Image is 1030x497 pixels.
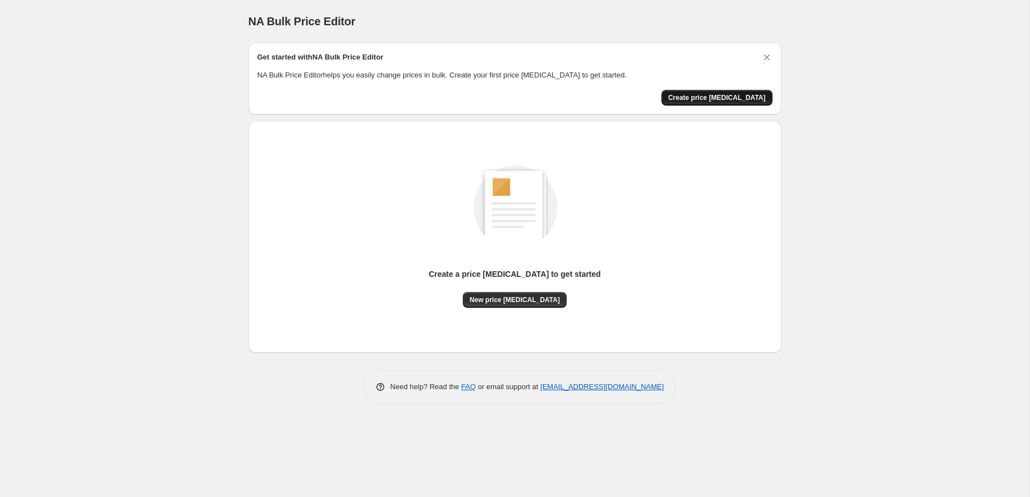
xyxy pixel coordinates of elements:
[661,90,773,106] button: Create price change job
[257,52,384,63] h2: Get started with NA Bulk Price Editor
[461,382,476,391] a: FAQ
[257,70,773,81] p: NA Bulk Price Editor helps you easily change prices in bulk. Create your first price [MEDICAL_DAT...
[761,52,773,63] button: Dismiss card
[390,382,462,391] span: Need help? Read the
[668,93,766,102] span: Create price [MEDICAL_DATA]
[470,295,560,304] span: New price [MEDICAL_DATA]
[476,382,540,391] span: or email support at
[249,15,356,28] span: NA Bulk Price Editor
[429,268,601,280] p: Create a price [MEDICAL_DATA] to get started
[463,292,567,308] button: New price [MEDICAL_DATA]
[540,382,664,391] a: [EMAIL_ADDRESS][DOMAIN_NAME]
